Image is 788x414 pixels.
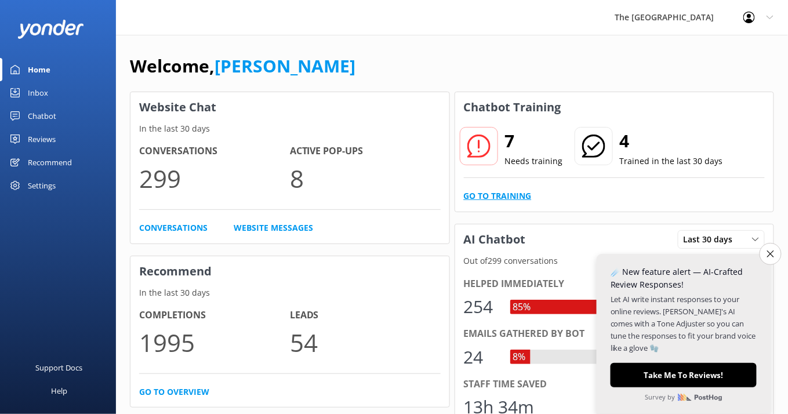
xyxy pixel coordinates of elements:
span: Last 30 days [684,233,740,246]
h1: Welcome, [130,52,355,80]
p: In the last 30 days [130,122,449,135]
h3: Recommend [130,256,449,286]
h4: Conversations [139,144,290,159]
div: Help [51,379,67,402]
p: 299 [139,159,290,198]
h2: 4 [620,127,723,155]
div: Staff time saved [464,377,765,392]
p: In the last 30 days [130,286,449,299]
h3: Website Chat [130,92,449,122]
div: Helped immediately [464,277,765,292]
a: Conversations [139,221,208,234]
h4: Leads [290,308,441,323]
div: Recommend [28,151,72,174]
img: yonder-white-logo.png [17,20,84,39]
a: Go to overview [139,386,209,398]
a: [PERSON_NAME] [215,54,355,78]
a: Go to Training [464,190,532,202]
div: 8% [510,350,529,365]
div: 24 [464,343,499,371]
h4: Active Pop-ups [290,144,441,159]
p: Needs training [505,155,563,168]
div: 85% [510,300,534,315]
h2: 7 [505,127,563,155]
a: Website Messages [234,221,313,234]
p: Out of 299 conversations [455,255,774,267]
div: 254 [464,293,499,321]
h3: Chatbot Training [455,92,570,122]
p: 1995 [139,323,290,362]
h4: Completions [139,308,290,323]
div: Home [28,58,50,81]
h3: AI Chatbot [455,224,535,255]
p: 8 [290,159,441,198]
div: Chatbot [28,104,56,128]
div: Settings [28,174,56,197]
div: Emails gathered by bot [464,326,765,342]
div: Support Docs [36,356,83,379]
div: Inbox [28,81,48,104]
p: Trained in the last 30 days [620,155,723,168]
p: 54 [290,323,441,362]
div: Reviews [28,128,56,151]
